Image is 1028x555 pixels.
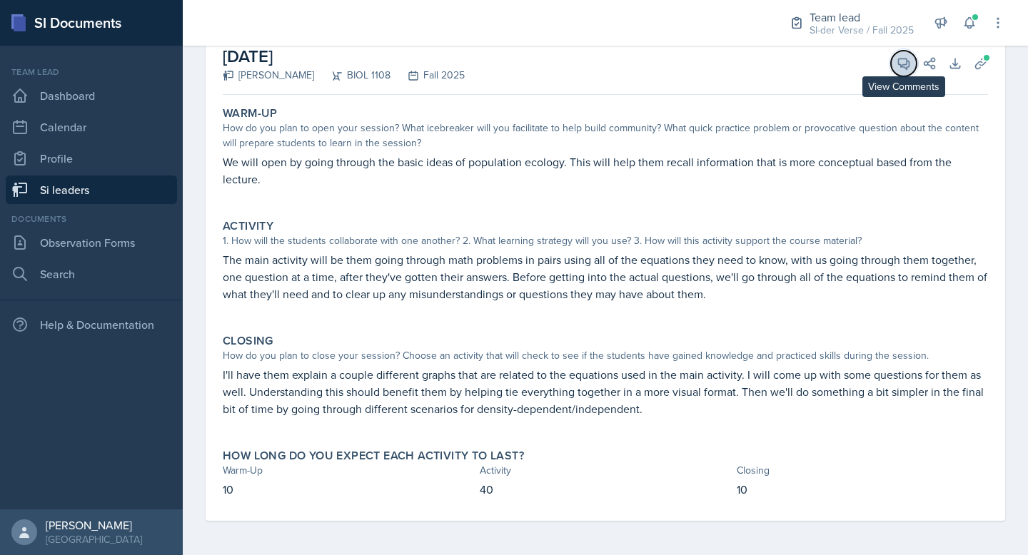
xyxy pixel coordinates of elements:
[223,366,988,417] p: I'll have them explain a couple different graphs that are related to the equations used in the ma...
[480,463,731,478] div: Activity
[6,81,177,110] a: Dashboard
[810,23,914,38] div: SI-der Verse / Fall 2025
[390,68,465,83] div: Fall 2025
[223,121,988,151] div: How do you plan to open your session? What icebreaker will you facilitate to help build community...
[6,228,177,257] a: Observation Forms
[6,113,177,141] a: Calendar
[810,9,914,26] div: Team lead
[6,175,177,204] a: Si leaders
[223,68,314,83] div: [PERSON_NAME]
[223,481,474,498] p: 10
[223,153,988,188] p: We will open by going through the basic ideas of population ecology. This will help them recall i...
[6,260,177,288] a: Search
[737,463,988,478] div: Closing
[223,251,988,302] p: The main activity will be them going through math problems in pairs using all of the equations th...
[223,106,278,121] label: Warm-Up
[223,233,988,248] div: 1. How will the students collaborate with one another? 2. What learning strategy will you use? 3....
[46,532,142,546] div: [GEOGRAPHIC_DATA]
[480,481,731,498] p: 40
[737,481,988,498] p: 10
[891,51,917,76] button: View Comments
[6,66,177,78] div: Team lead
[6,213,177,225] div: Documents
[223,219,273,233] label: Activity
[223,348,988,363] div: How do you plan to close your session? Choose an activity that will check to see if the students ...
[223,334,273,348] label: Closing
[223,463,474,478] div: Warm-Up
[223,449,524,463] label: How long do you expect each activity to last?
[223,44,465,69] h2: [DATE]
[46,518,142,532] div: [PERSON_NAME]
[6,144,177,173] a: Profile
[314,68,390,83] div: BIOL 1108
[6,310,177,339] div: Help & Documentation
